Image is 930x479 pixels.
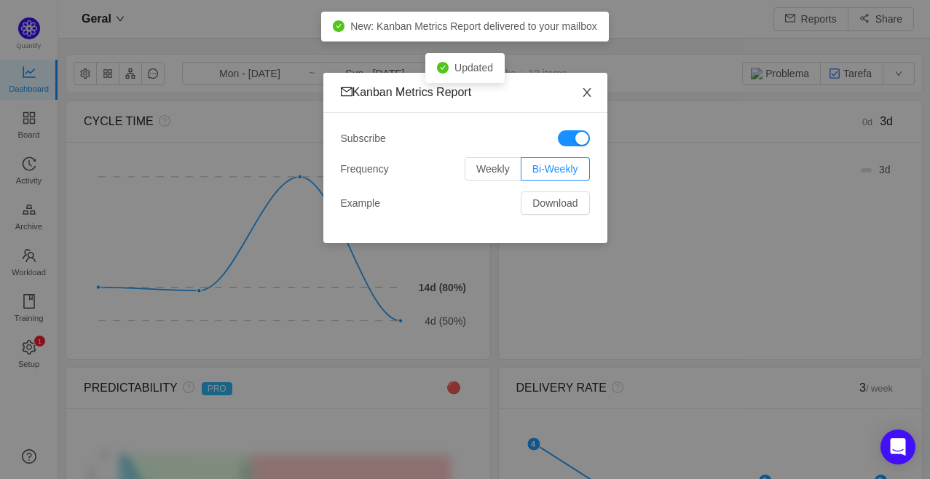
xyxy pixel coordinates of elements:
i: icon: close [581,87,593,98]
div: Open Intercom Messenger [880,429,915,464]
i: icon: check-circle [333,20,344,32]
i: icon: check-circle [437,62,449,74]
span: New: Kanban Metrics Report delivered to your mailbox [350,20,597,32]
span: Kanban Metrics Report [341,86,472,98]
button: Close [567,73,607,114]
span: Frequency [341,162,389,177]
i: icon: mail [341,86,352,98]
button: Download [521,191,589,215]
span: Bi-Weekly [532,163,578,175]
span: Subscribe [341,131,386,146]
span: Weekly [476,163,510,175]
span: Updated [454,62,493,74]
span: Example [341,196,380,211]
